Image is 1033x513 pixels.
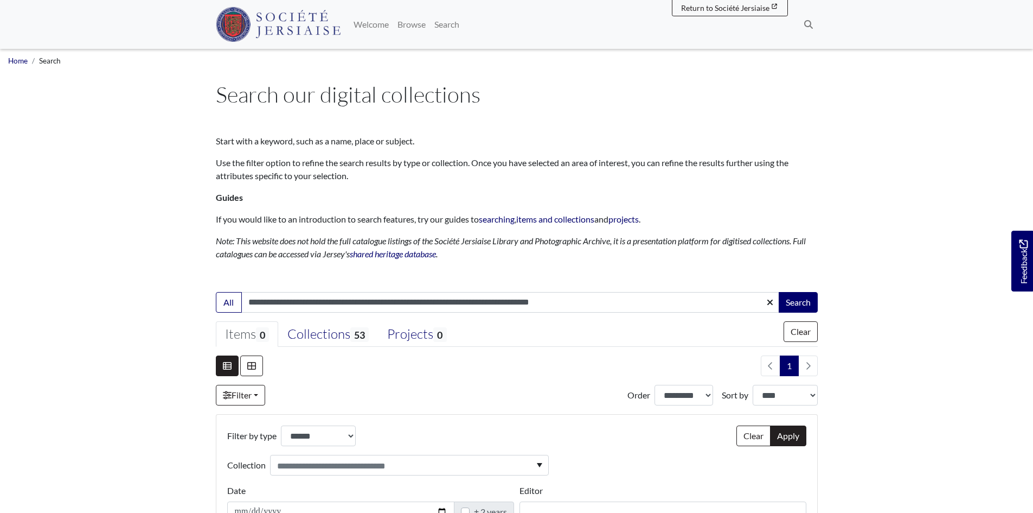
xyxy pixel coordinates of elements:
[216,7,341,42] img: Société Jersiaise
[227,484,246,497] label: Date
[8,56,28,65] a: Home
[519,484,543,497] label: Editor
[216,81,818,107] h1: Search our digital collections
[216,4,341,45] a: Société Jersiaise logo
[479,214,515,224] a: searching
[216,236,806,259] em: Note: This website does not hold the full catalogue listings of the Société Jersiaise Library and...
[516,214,594,224] a: items and collections
[216,292,242,313] button: All
[216,135,818,148] p: Start with a keyword, such as a name, place or subject.
[241,292,780,313] input: Enter one or more search terms...
[736,426,771,446] button: Clear
[227,455,266,476] label: Collection
[350,249,436,259] a: shared heritage database
[722,389,748,402] label: Sort by
[430,14,464,35] a: Search
[433,327,446,342] span: 0
[608,214,639,224] a: projects
[216,385,265,406] a: Filter
[349,14,393,35] a: Welcome
[779,292,818,313] button: Search
[387,326,446,343] div: Projects
[225,326,269,343] div: Items
[227,426,277,446] label: Filter by type
[756,356,818,376] nav: pagination
[627,389,650,402] label: Order
[393,14,430,35] a: Browse
[770,426,806,446] button: Apply
[681,3,769,12] span: Return to Société Jersiaise
[350,327,369,342] span: 53
[256,327,269,342] span: 0
[780,356,799,376] span: Goto page 1
[761,356,780,376] li: Previous page
[1011,231,1033,292] a: Would you like to provide feedback?
[216,192,243,202] strong: Guides
[287,326,369,343] div: Collections
[39,56,61,65] span: Search
[784,321,818,342] button: Clear
[1017,240,1030,284] span: Feedback
[216,213,818,226] p: If you would like to an introduction to search features, try our guides to , and .
[216,156,818,182] p: Use the filter option to refine the search results by type or collection. Once you have selected ...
